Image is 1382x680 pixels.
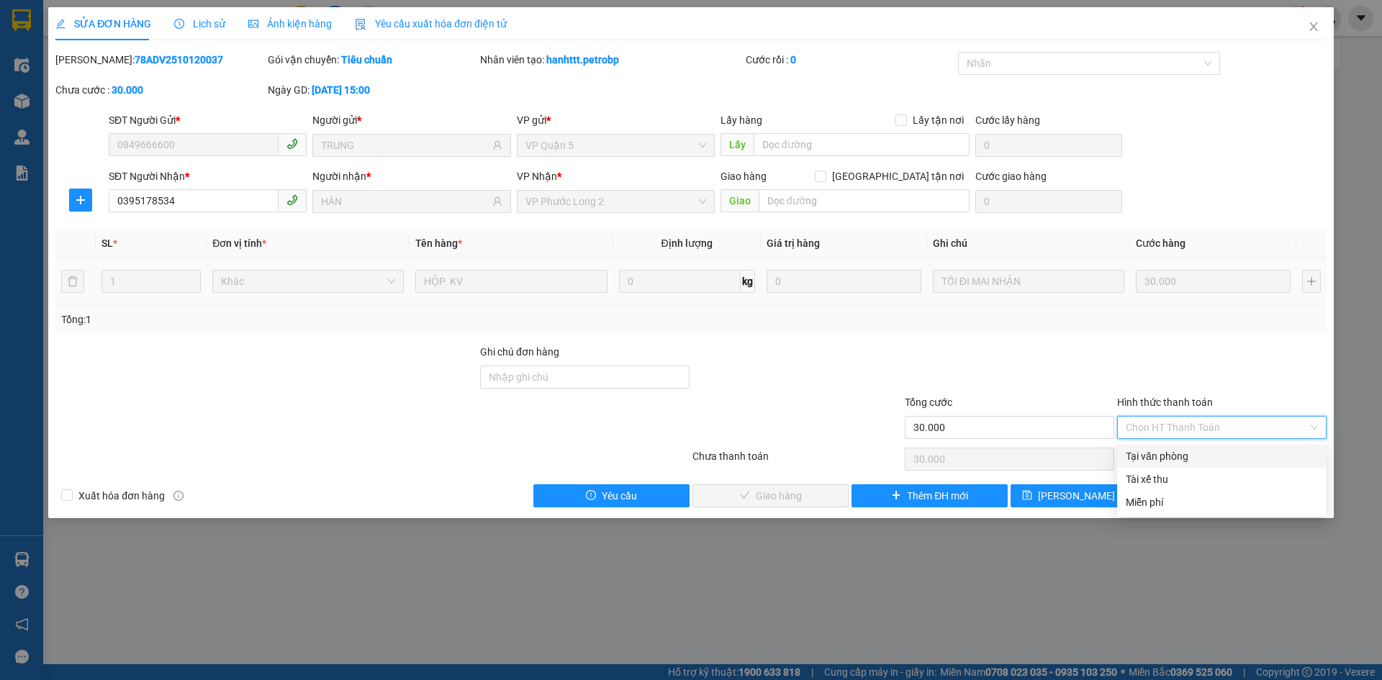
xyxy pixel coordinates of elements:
div: Miễn phí [1126,494,1318,510]
span: Giao hàng [721,171,767,182]
div: Gói vận chuyển: [268,52,477,68]
button: save[PERSON_NAME] chuyển hoàn [1011,484,1167,507]
span: exclamation-circle [586,490,596,502]
span: Lấy hàng [721,114,762,126]
span: edit [55,19,66,29]
span: Lịch sử [174,18,225,30]
b: 78ADV2510120037 [135,54,223,65]
span: Yêu cầu xuất hóa đơn điện tử [355,18,507,30]
label: Cước giao hàng [975,171,1047,182]
span: save [1022,490,1032,502]
button: plus [69,189,92,212]
span: clock-circle [174,19,184,29]
label: Hình thức thanh toán [1117,396,1213,408]
span: SL [101,237,113,249]
b: 0 [790,54,796,65]
div: VP [PERSON_NAME] [112,12,227,47]
div: THU [112,47,227,64]
span: Tổng cước [905,396,952,408]
span: Lấy [721,133,754,156]
span: picture [248,19,258,29]
input: Dọc đường [754,133,970,156]
span: [PERSON_NAME] chuyển hoàn [1038,488,1175,504]
button: Close [1293,7,1334,47]
b: hanhttt.petrobp [546,54,619,65]
span: SỬA ĐƠN HÀNG [55,18,151,30]
div: Tại văn phòng [1126,448,1318,464]
input: 0 [767,270,921,293]
span: user [492,196,502,207]
span: Ảnh kiện hàng [248,18,332,30]
span: info-circle [173,491,184,501]
div: SĐT Người Gửi [109,112,307,128]
div: Nhân viên tạo: [480,52,743,68]
img: icon [355,19,366,30]
span: Định lượng [661,237,713,249]
input: Tên người nhận [321,194,489,209]
input: Cước lấy hàng [975,134,1122,157]
button: delete [61,270,84,293]
span: VP Quận 5 [525,135,706,156]
input: Dọc đường [759,189,970,212]
span: Nhận: [112,14,147,29]
div: Người gửi [312,112,510,128]
div: Người nhận [312,168,510,184]
span: Tên hàng [415,237,462,249]
span: [GEOGRAPHIC_DATA] tận nơi [826,168,970,184]
div: [PERSON_NAME]: [55,52,265,68]
div: VP gửi [517,112,715,128]
span: user [492,140,502,150]
label: Ghi chú đơn hàng [480,346,559,358]
span: kg [741,270,755,293]
span: Khác [221,271,395,292]
button: plus [1302,270,1321,293]
span: phone [286,138,298,150]
div: Chưa thanh toán [691,448,903,473]
span: Gửi: [12,14,35,29]
span: Cước hàng [1136,237,1185,249]
div: Chưa cước : [55,82,265,98]
span: Thêm ĐH mới [907,488,968,504]
div: LIÊN [12,64,102,81]
label: Cước lấy hàng [975,114,1040,126]
span: VP Nhận [517,171,557,182]
th: Ghi chú [927,230,1130,258]
input: 0 [1136,270,1291,293]
b: Tiêu chuẩn [341,54,392,65]
input: Cước giao hàng [975,190,1122,213]
div: Ngày GD: [268,82,477,98]
span: Đơn vị tính [212,237,266,249]
div: SĐT Người Nhận [109,168,307,184]
input: Tên người gửi [321,137,489,153]
button: checkGiao hàng [692,484,849,507]
div: VP Phước Long 2 [12,12,102,64]
span: close [1308,21,1319,32]
span: Giá trị hàng [767,237,820,249]
b: 30.000 [112,84,143,96]
span: VP Phước Long 2 [525,191,706,212]
span: Giao [721,189,759,212]
span: Lấy tận nơi [907,112,970,128]
button: exclamation-circleYêu cầu [533,484,690,507]
span: plus [70,194,91,206]
input: Ghi chú đơn hàng [480,366,690,389]
div: Tổng: 1 [61,312,533,327]
input: VD: Bàn, Ghế [415,270,607,293]
input: Ghi Chú [933,270,1124,293]
button: plusThêm ĐH mới [852,484,1008,507]
span: Chọn HT Thanh Toán [1126,417,1318,438]
span: Yêu cầu [602,488,637,504]
div: Cước rồi : [746,52,955,68]
div: Tài xế thu [1126,471,1318,487]
span: phone [286,194,298,206]
span: Xuất hóa đơn hàng [73,488,171,504]
span: plus [891,490,901,502]
b: [DATE] 15:00 [312,84,370,96]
